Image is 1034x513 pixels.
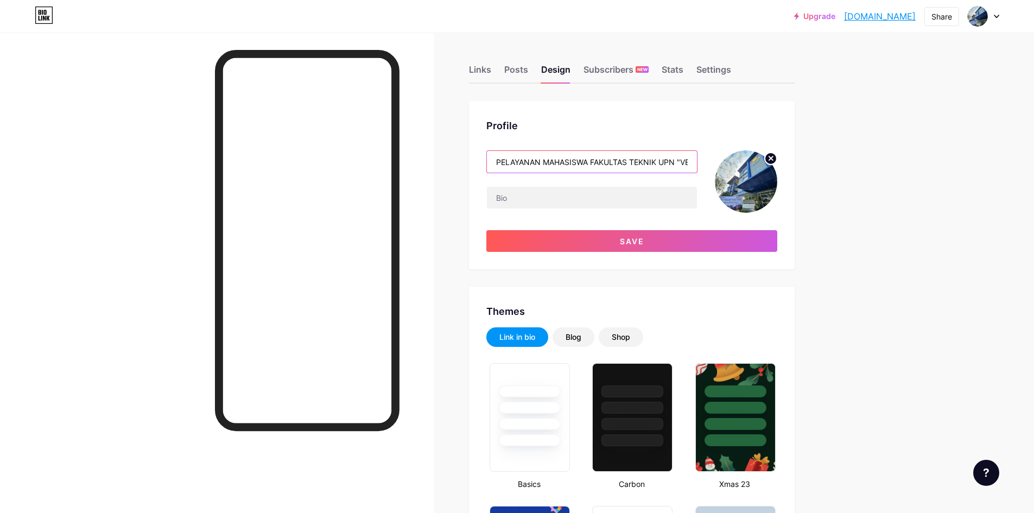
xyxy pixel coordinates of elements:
[499,332,535,343] div: Link in bio
[486,304,777,319] div: Themes
[469,63,491,83] div: Links
[486,230,777,252] button: Save
[541,63,570,83] div: Design
[583,63,649,83] div: Subscribers
[715,150,777,213] img: ftsupnvjt
[844,10,916,23] a: [DOMAIN_NAME]
[967,6,988,27] img: ftsupnvjt
[589,478,674,490] div: Carbon
[794,12,835,21] a: Upgrade
[692,478,777,490] div: Xmas 23
[662,63,683,83] div: Stats
[620,237,644,246] span: Save
[637,66,648,73] span: NEW
[486,478,572,490] div: Basics
[931,11,952,22] div: Share
[487,187,697,208] input: Bio
[566,332,581,343] div: Blog
[487,151,697,173] input: Name
[612,332,630,343] div: Shop
[696,63,731,83] div: Settings
[504,63,528,83] div: Posts
[486,118,777,133] div: Profile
